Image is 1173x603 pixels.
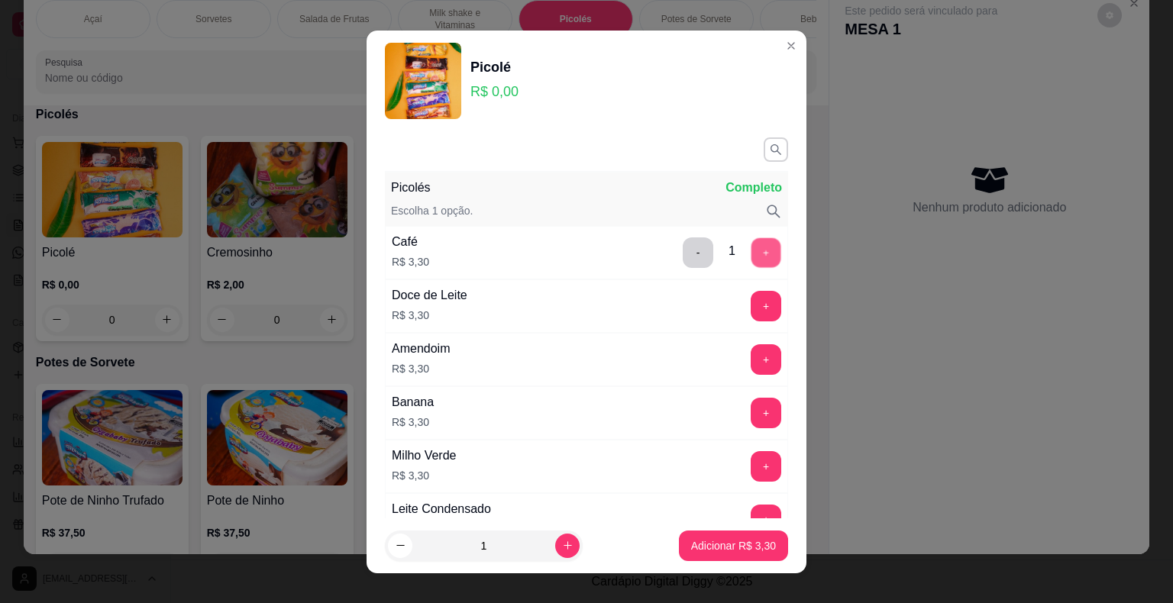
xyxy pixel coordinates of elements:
button: add [751,344,781,375]
p: Adicionar R$ 3,30 [691,538,776,553]
p: Escolha 1 opção. [391,203,473,220]
button: add [751,237,781,267]
p: R$ 0,00 [470,81,519,102]
p: R$ 3,30 [392,468,457,483]
button: add [751,451,781,482]
div: Milho Verde [392,447,457,465]
button: decrease-product-quantity [388,534,412,558]
div: Leite Condensado [392,500,491,518]
div: Picolé [470,56,519,78]
p: R$ 3,30 [392,308,467,323]
img: product-image [385,43,461,119]
button: increase-product-quantity [555,534,580,558]
button: delete [683,237,713,268]
div: Café [392,233,429,251]
div: Doce de Leite [392,286,467,305]
div: 1 [729,242,735,260]
button: Adicionar R$ 3,30 [679,530,788,561]
p: R$ 3,30 [392,414,434,430]
button: Close [779,34,803,58]
p: R$ 3,30 [392,361,450,376]
p: Picolés [391,179,431,197]
div: Amendoim [392,340,450,358]
p: R$ 3,30 [392,254,429,269]
div: Banana [392,393,434,411]
p: Completo [725,179,782,197]
button: add [751,291,781,321]
button: add [751,505,781,535]
button: add [751,398,781,428]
